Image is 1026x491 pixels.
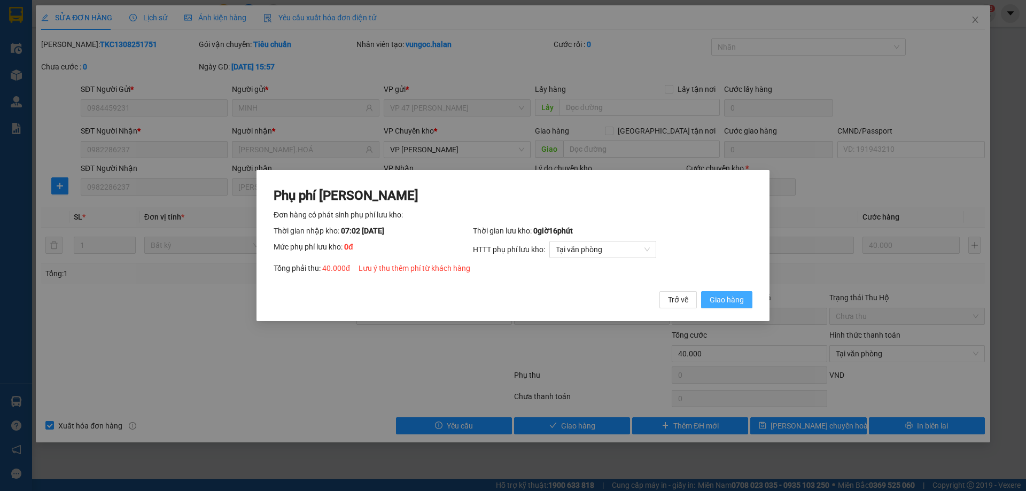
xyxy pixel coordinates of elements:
[341,227,384,235] span: 07:02 [DATE]
[701,291,752,308] button: Giao hàng
[274,188,418,203] span: Phụ phí [PERSON_NAME]
[556,241,650,258] span: Tại văn phòng
[359,264,470,272] span: Lưu ý thu thêm phí từ khách hàng
[13,13,94,67] img: logo.jpg
[100,26,447,40] li: 271 - [PERSON_NAME] - [GEOGRAPHIC_DATA] - [GEOGRAPHIC_DATA]
[668,294,688,306] span: Trở về
[659,291,697,308] button: Trở về
[13,73,159,108] b: GỬI : VP [GEOGRAPHIC_DATA]
[344,243,353,251] span: 0 đ
[710,294,744,306] span: Giao hàng
[322,264,350,272] span: 40.000 đ
[274,241,473,258] div: Mức phụ phí lưu kho:
[473,225,752,237] div: Thời gian lưu kho:
[473,241,752,258] div: HTTT phụ phí lưu kho:
[274,262,752,274] div: Tổng phải thu:
[533,227,573,235] span: 0 giờ 16 phút
[274,209,752,221] div: Đơn hàng có phát sinh phụ phí lưu kho:
[274,225,473,237] div: Thời gian nhập kho:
